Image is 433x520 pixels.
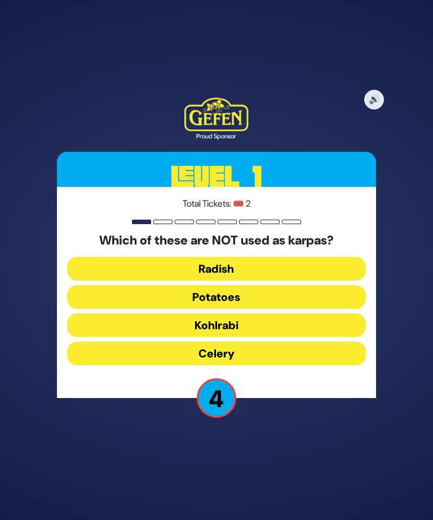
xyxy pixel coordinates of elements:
h3: Level 1 [57,152,376,203]
button: 🔊 [364,90,384,110]
button: Celery [67,342,366,365]
p: 4 [197,378,236,418]
button: Potatoes [67,285,366,309]
h5: Which of these are NOT used as karpas? [67,233,366,248]
div: Proud Sponsor [184,132,248,141]
button: Radish [67,257,366,281]
p: Total Tickets: 🎟️ 2 [67,197,366,211]
button: Kohlrabi [67,313,366,337]
img: Kedem [184,98,248,132]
